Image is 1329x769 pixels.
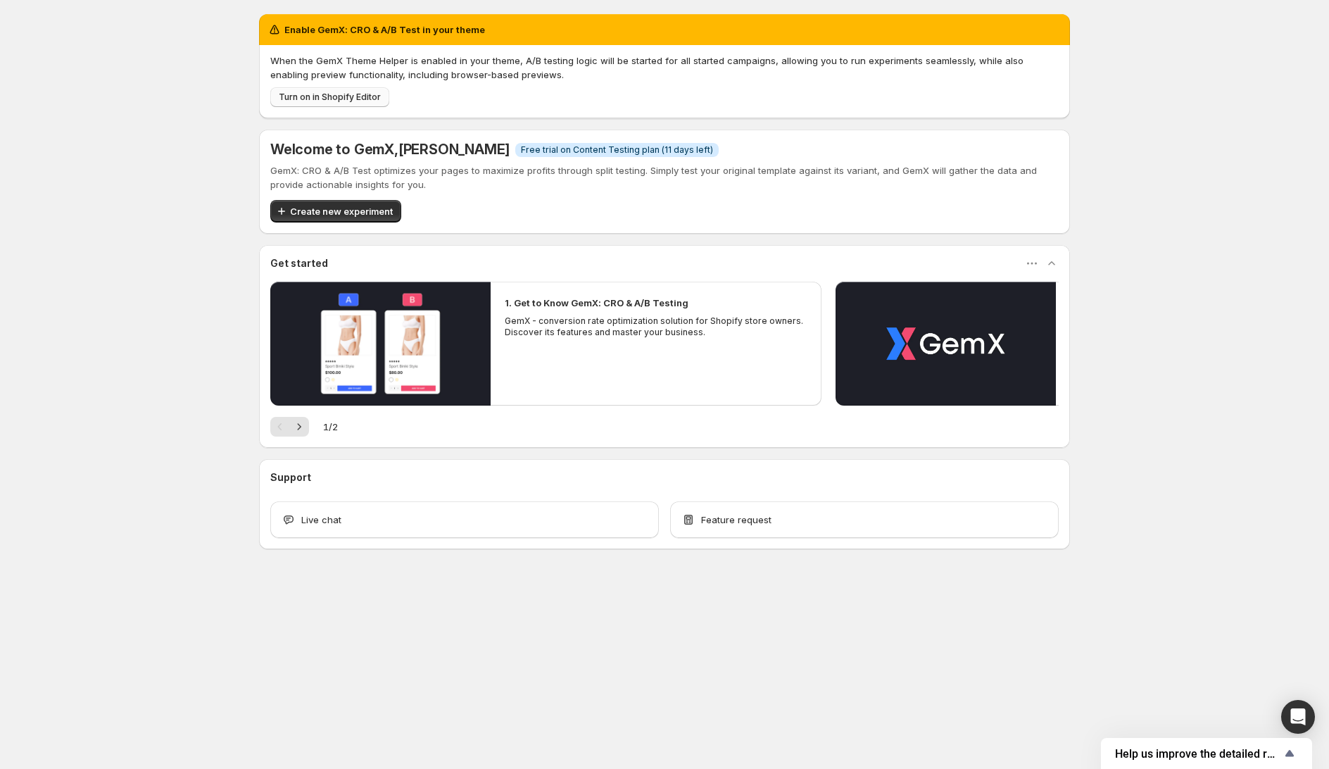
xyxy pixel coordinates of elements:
[323,420,338,434] span: 1 / 2
[521,144,713,156] span: Free trial on Content Testing plan (11 days left)
[394,141,510,158] span: , [PERSON_NAME]
[505,315,807,338] p: GemX - conversion rate optimization solution for Shopify store owners. Discover its features and ...
[270,87,389,107] button: Turn on in Shopify Editor
[289,417,309,437] button: Next
[1281,700,1315,734] div: Open Intercom Messenger
[701,513,771,527] span: Feature request
[505,296,688,310] h2: 1. Get to Know GemX: CRO & A/B Testing
[279,92,381,103] span: Turn on in Shopify Editor
[270,470,311,484] h3: Support
[1115,747,1281,761] span: Help us improve the detailed report for A/B campaigns
[270,54,1059,82] p: When the GemX Theme Helper is enabled in your theme, A/B testing logic will be started for all st...
[270,163,1059,192] p: GemX: CRO & A/B Test optimizes your pages to maximize profits through split testing. Simply test ...
[270,256,328,270] h3: Get started
[270,417,309,437] nav: Pagination
[1115,745,1298,762] button: Show survey - Help us improve the detailed report for A/B campaigns
[270,200,401,223] button: Create new experiment
[270,141,510,158] h5: Welcome to GemX
[270,282,491,406] button: Play video
[284,23,485,37] h2: Enable GemX: CRO & A/B Test in your theme
[301,513,341,527] span: Live chat
[290,204,393,218] span: Create new experiment
[836,282,1056,406] button: Play video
